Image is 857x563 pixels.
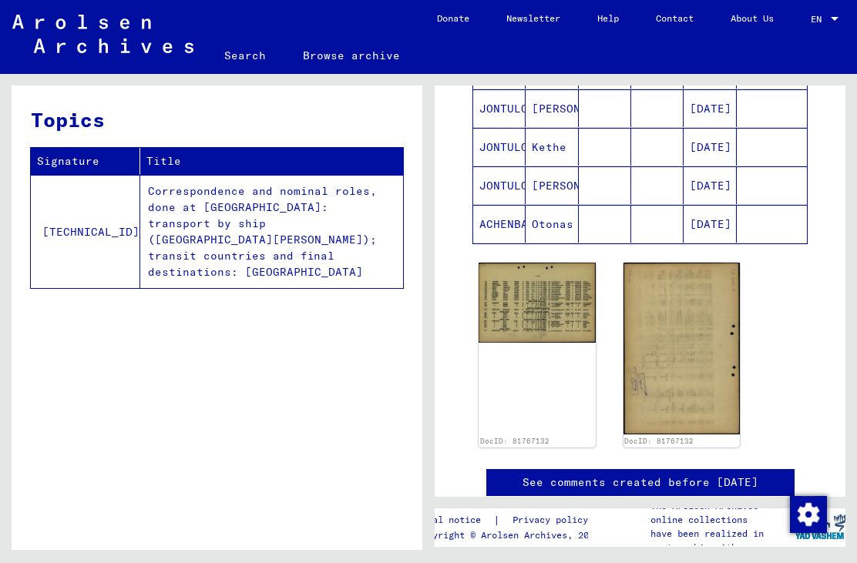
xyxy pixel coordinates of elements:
p: The Arolsen Archives online collections [650,499,794,527]
h3: Topics [31,105,402,135]
mat-cell: JONTULOVIC [473,166,526,204]
td: [TECHNICAL_ID] [31,175,140,288]
p: have been realized in partnership with [650,527,794,555]
mat-cell: [DATE] [684,128,736,166]
mat-cell: [DATE] [684,205,736,243]
a: Browse archive [284,37,418,74]
th: Signature [31,148,140,175]
mat-cell: [DATE] [684,89,736,127]
img: 001.jpg [479,263,596,343]
mat-cell: [PERSON_NAME] [526,166,578,204]
span: EN [811,14,828,25]
a: DocID: 81767132 [480,437,549,445]
mat-cell: [PERSON_NAME] [526,89,578,127]
mat-cell: Otonas [526,205,578,243]
div: | [416,512,607,528]
a: Search [206,37,284,74]
a: See comments created before [DATE] [523,474,758,491]
mat-cell: ACHENBACHAS [473,205,526,243]
mat-cell: JONTULOVIC [473,89,526,127]
th: Title [140,148,403,175]
a: Legal notice [416,512,493,528]
mat-cell: Kethe [526,128,578,166]
img: 002.jpg [623,263,741,434]
a: Privacy policy [500,512,607,528]
mat-cell: JONTULOVIC [473,128,526,166]
img: Arolsen_neg.svg [12,15,193,53]
td: Correspondence and nominal roles, done at [GEOGRAPHIC_DATA]: transport by ship ([GEOGRAPHIC_DATA]... [140,175,403,288]
a: DocID: 81767132 [624,437,694,445]
img: Change consent [790,496,827,533]
mat-cell: [DATE] [684,166,736,204]
p: Copyright © Arolsen Archives, 2021 [416,528,607,542]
